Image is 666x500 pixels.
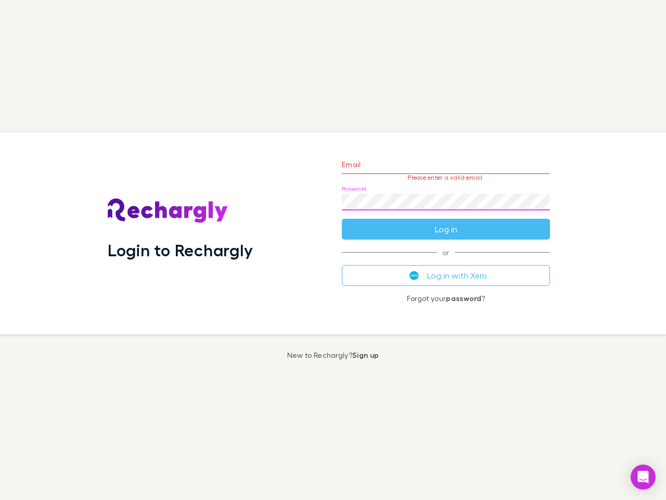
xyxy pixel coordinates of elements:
[409,271,419,280] img: Xero's logo
[631,465,656,490] div: Open Intercom Messenger
[342,174,550,181] p: Please enter a valid email.
[108,198,228,223] img: Rechargly's Logo
[342,185,366,193] label: Password
[342,294,550,303] p: Forgot your ?
[352,351,379,359] a: Sign up
[342,265,550,286] button: Log in with Xero
[108,240,253,260] h1: Login to Rechargly
[446,294,481,303] a: password
[287,351,379,359] p: New to Rechargly?
[342,219,550,240] button: Log in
